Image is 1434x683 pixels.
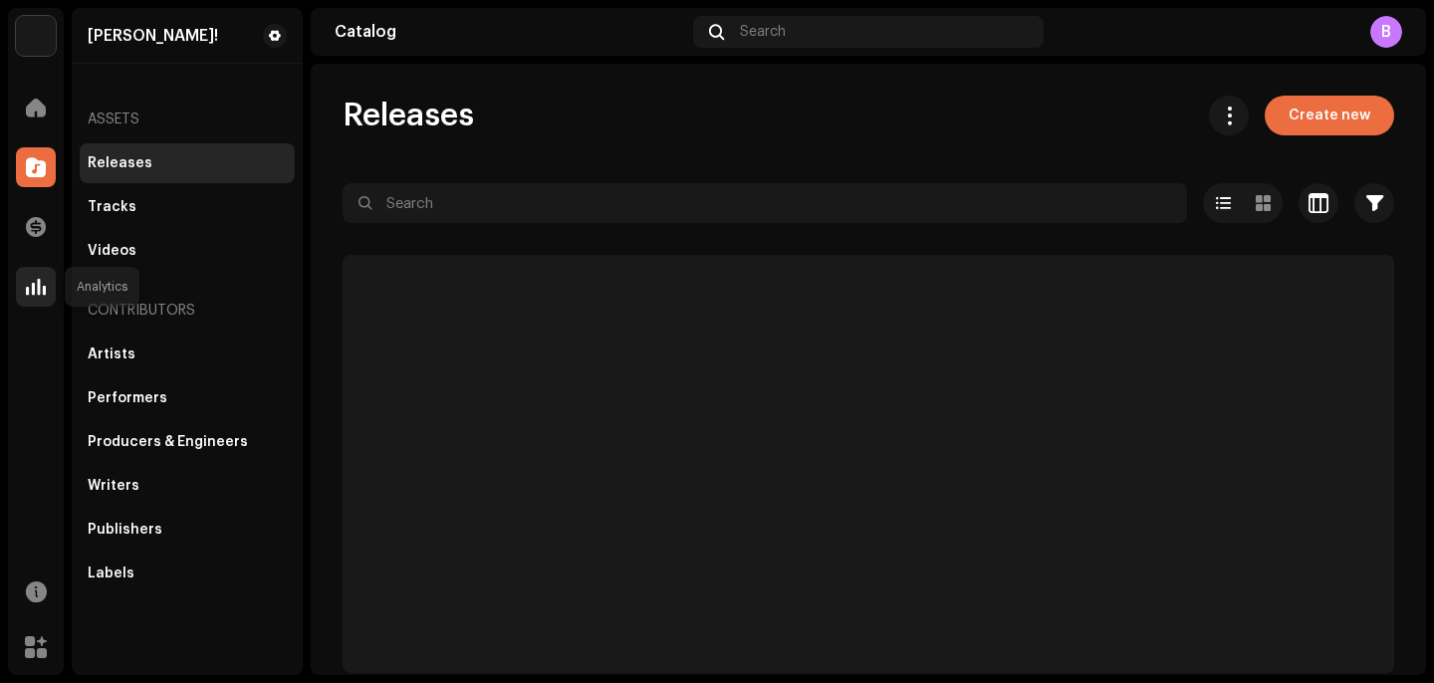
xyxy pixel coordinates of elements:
div: Artists [88,346,135,362]
div: Writers [88,478,139,494]
div: Videos [88,243,136,259]
div: Producers & Engineers [88,434,248,450]
span: Releases [343,96,474,135]
div: B [1370,16,1402,48]
div: Fank! [88,28,218,44]
re-a-nav-header: Contributors [80,287,295,335]
button: Create new [1265,96,1394,135]
re-a-nav-header: Assets [80,96,295,143]
div: Releases [88,155,152,171]
re-m-nav-item: Tracks [80,187,295,227]
div: Performers [88,390,167,406]
div: Labels [88,566,134,581]
re-m-nav-item: Writers [80,466,295,506]
input: Search [343,183,1187,223]
re-m-nav-item: Publishers [80,510,295,550]
img: 4d355f5d-9311-46a2-b30d-525bdb8252bf [16,16,56,56]
div: Publishers [88,522,162,538]
div: Tracks [88,199,136,215]
re-m-nav-item: Labels [80,554,295,593]
span: Create new [1289,96,1370,135]
div: Catalog [335,24,685,40]
re-m-nav-item: Videos [80,231,295,271]
re-m-nav-item: Performers [80,378,295,418]
re-m-nav-item: Producers & Engineers [80,422,295,462]
re-m-nav-item: Artists [80,335,295,374]
span: Search [740,24,786,40]
re-m-nav-item: Releases [80,143,295,183]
